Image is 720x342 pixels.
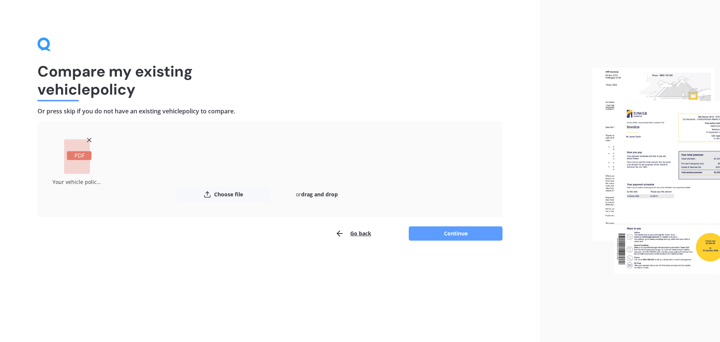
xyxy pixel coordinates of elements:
img: files.webp [592,68,720,274]
b: drag and drop [301,191,338,198]
button: Go back [335,226,371,241]
button: Continue [409,226,502,241]
div: Your vehicle policy schedule AMV027767696.pdf [52,177,103,187]
button: Choose file [176,187,270,202]
h4: Or press skip if you do not have an existing vehicle policy to compare. [37,107,502,115]
h1: Compare my existing vehicle policy [37,62,502,98]
div: or [270,187,364,202]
